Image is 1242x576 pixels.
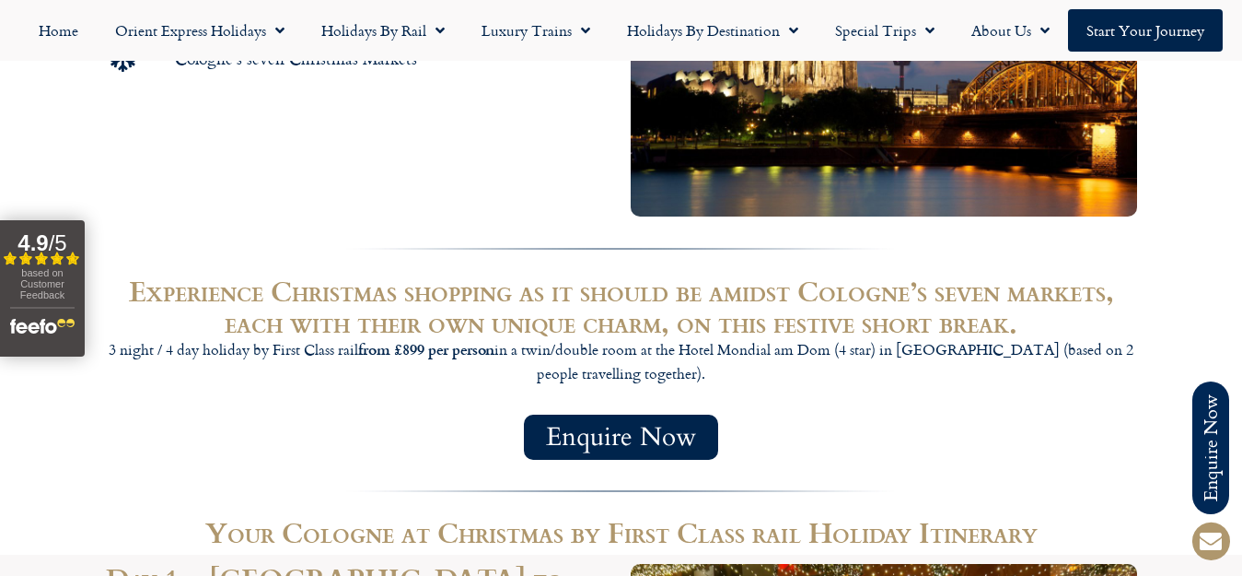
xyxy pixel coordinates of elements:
h2: Your Cologne at Christmas by First Class rail Holiday Itinerary [106,518,1137,546]
a: Start your Journey [1068,9,1223,52]
a: Home [20,9,97,52]
span: Enquire Now [546,426,696,449]
strong: from £899 per person [358,338,494,359]
h2: Experience Christmas shopping as it should be amidst Cologne’s seven markets, each with their own... [106,276,1137,338]
a: About Us [953,9,1068,52]
p: 3 night / 4 day holiday by First Class rail in a twin/double room at the Hotel Mondial am Dom (4 ... [106,337,1137,385]
a: Holidays by Destination [609,9,817,52]
a: Orient Express Holidays [97,9,303,52]
a: Holidays by Rail [303,9,463,52]
a: Special Trips [817,9,953,52]
a: Luxury Trains [463,9,609,52]
a: Enquire Now [524,415,718,460]
nav: Menu [9,9,1233,52]
span: Cologne's seven Christmas Markets [170,48,417,69]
